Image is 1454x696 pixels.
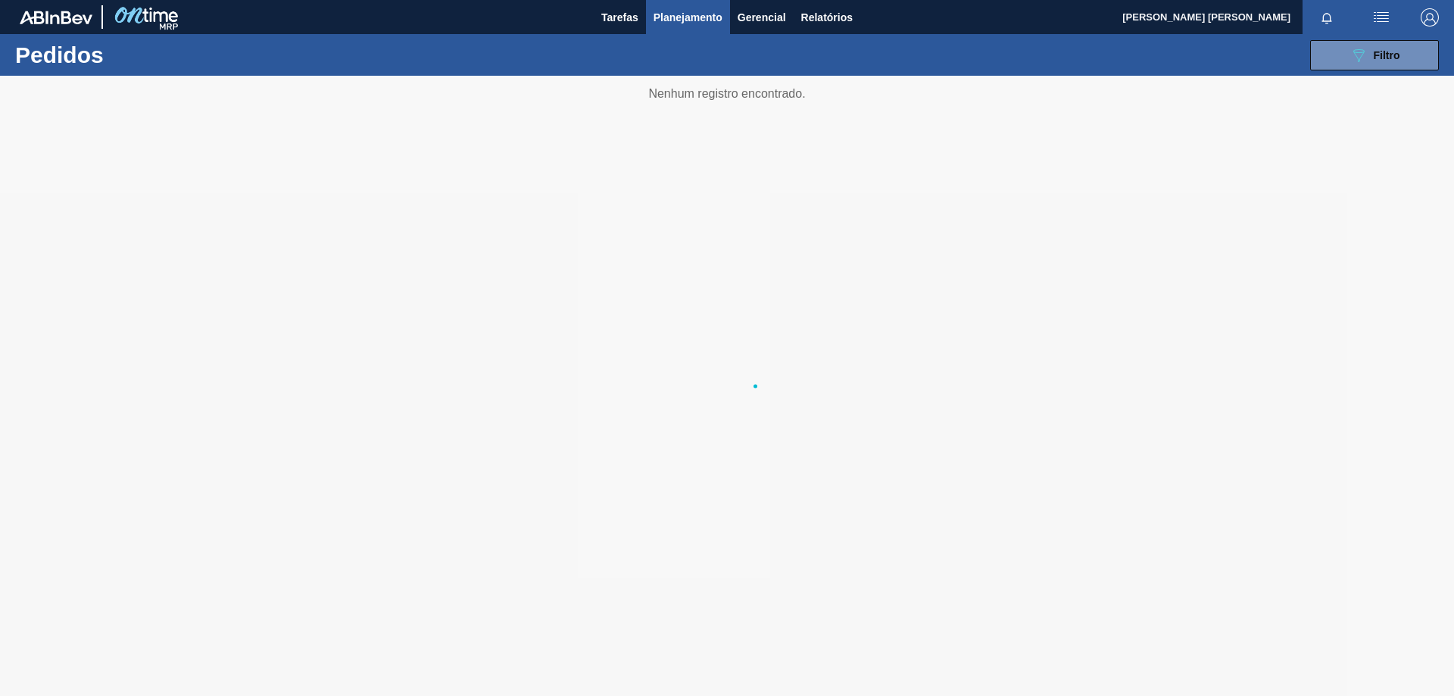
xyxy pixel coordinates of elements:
img: userActions [1372,8,1390,27]
span: Gerencial [738,8,786,27]
span: Relatórios [801,8,853,27]
span: Planejamento [654,8,722,27]
img: TNhmsLtSVTkK8tSr43FrP2fwEKptu5GPRR3wAAAABJRU5ErkJggg== [20,11,92,24]
button: Filtro [1310,40,1439,70]
span: Tarefas [601,8,638,27]
h1: Pedidos [15,46,242,64]
span: Filtro [1374,49,1400,61]
button: Notificações [1303,7,1351,28]
img: Logout [1421,8,1439,27]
